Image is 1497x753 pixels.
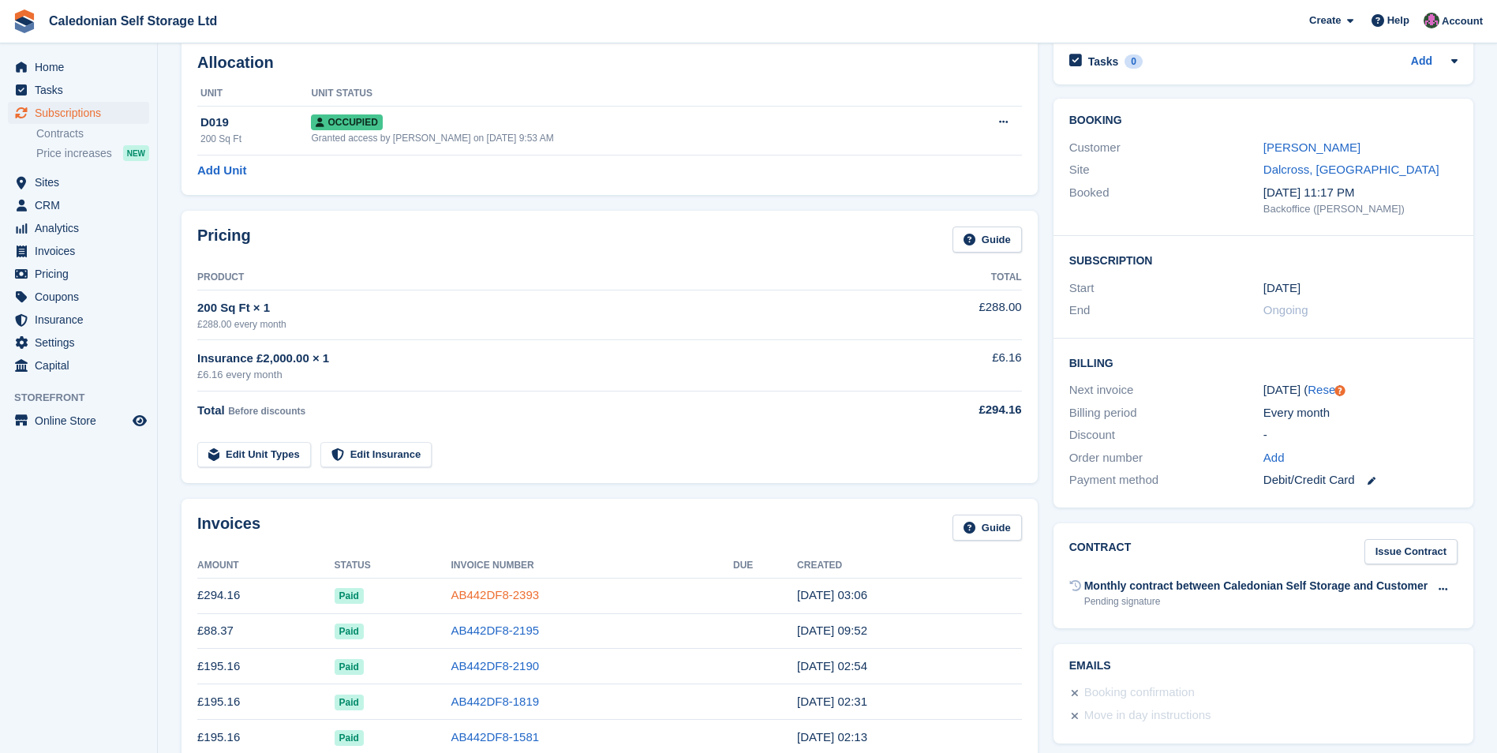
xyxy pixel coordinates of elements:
[1069,252,1458,268] h2: Subscription
[35,332,129,354] span: Settings
[197,299,894,317] div: 200 Sq Ft × 1
[8,79,149,101] a: menu
[35,309,129,331] span: Insurance
[1263,201,1458,217] div: Backoffice ([PERSON_NAME])
[1088,54,1119,69] h2: Tasks
[197,54,1022,72] h2: Allocation
[197,227,251,253] h2: Pricing
[1308,383,1338,396] a: Reset
[1263,140,1360,154] a: [PERSON_NAME]
[1069,539,1132,565] h2: Contract
[1411,53,1432,71] a: Add
[43,8,223,34] a: Caledonian Self Storage Ltd
[451,730,539,744] a: AB442DF8-1581
[123,145,149,161] div: NEW
[1084,684,1195,702] div: Booking confirmation
[35,56,129,78] span: Home
[1069,114,1458,127] h2: Booking
[1263,279,1301,298] time: 2025-01-01 01:00:00 UTC
[197,578,335,613] td: £294.16
[197,649,335,684] td: £195.16
[1069,184,1263,217] div: Booked
[200,114,311,132] div: D019
[1387,13,1409,28] span: Help
[200,132,311,146] div: 200 Sq Ft
[1263,404,1458,422] div: Every month
[1424,13,1439,28] img: Lois Holling
[797,553,1022,579] th: Created
[35,79,129,101] span: Tasks
[451,624,539,637] a: AB442DF8-2195
[1084,594,1428,609] div: Pending signature
[1069,279,1263,298] div: Start
[797,659,867,672] time: 2025-08-01 01:54:48 UTC
[1069,471,1263,489] div: Payment method
[1263,381,1458,399] div: [DATE] ( )
[797,588,867,601] time: 2025-09-01 02:06:08 UTC
[1069,354,1458,370] h2: Billing
[197,515,260,541] h2: Invoices
[35,240,129,262] span: Invoices
[1263,471,1458,489] div: Debit/Credit Card
[8,309,149,331] a: menu
[1125,54,1143,69] div: 0
[451,695,539,708] a: AB442DF8-1819
[797,624,867,637] time: 2025-08-04 08:52:22 UTC
[8,354,149,376] a: menu
[228,406,305,417] span: Before discounts
[894,401,1021,419] div: £294.16
[894,265,1021,290] th: Total
[1069,381,1263,399] div: Next invoice
[952,227,1022,253] a: Guide
[8,56,149,78] a: menu
[197,162,246,180] a: Add Unit
[1069,426,1263,444] div: Discount
[8,217,149,239] a: menu
[1263,426,1458,444] div: -
[1442,13,1483,29] span: Account
[451,588,539,601] a: AB442DF8-2393
[14,390,157,406] span: Storefront
[1069,161,1263,179] div: Site
[35,171,129,193] span: Sites
[197,350,894,368] div: Insurance £2,000.00 × 1
[1263,184,1458,202] div: [DATE] 11:17 PM
[733,553,797,579] th: Due
[1333,384,1347,398] div: Tooltip anchor
[451,659,539,672] a: AB442DF8-2190
[197,81,311,107] th: Unit
[13,9,36,33] img: stora-icon-8386f47178a22dfd0bd8f6a31ec36ba5ce8667c1dd55bd0f319d3a0aa187defe.svg
[8,410,149,432] a: menu
[335,588,364,604] span: Paid
[335,624,364,639] span: Paid
[197,442,311,468] a: Edit Unit Types
[35,217,129,239] span: Analytics
[197,317,894,332] div: £288.00 every month
[797,730,867,744] time: 2025-06-01 01:13:40 UTC
[1263,449,1285,467] a: Add
[335,695,364,710] span: Paid
[8,263,149,285] a: menu
[335,659,364,675] span: Paid
[197,265,894,290] th: Product
[797,695,867,708] time: 2025-07-01 01:31:01 UTC
[335,730,364,746] span: Paid
[36,126,149,141] a: Contracts
[8,171,149,193] a: menu
[335,553,451,579] th: Status
[451,553,733,579] th: Invoice Number
[1069,660,1458,672] h2: Emails
[311,114,382,130] span: Occupied
[1084,578,1428,594] div: Monthly contract between Caledonian Self Storage and Customer
[8,332,149,354] a: menu
[894,340,1021,391] td: £6.16
[1069,449,1263,467] div: Order number
[35,263,129,285] span: Pricing
[1069,139,1263,157] div: Customer
[320,442,432,468] a: Edit Insurance
[894,290,1021,339] td: £288.00
[1069,302,1263,320] div: End
[197,684,335,720] td: £195.16
[197,613,335,649] td: £88.37
[1309,13,1341,28] span: Create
